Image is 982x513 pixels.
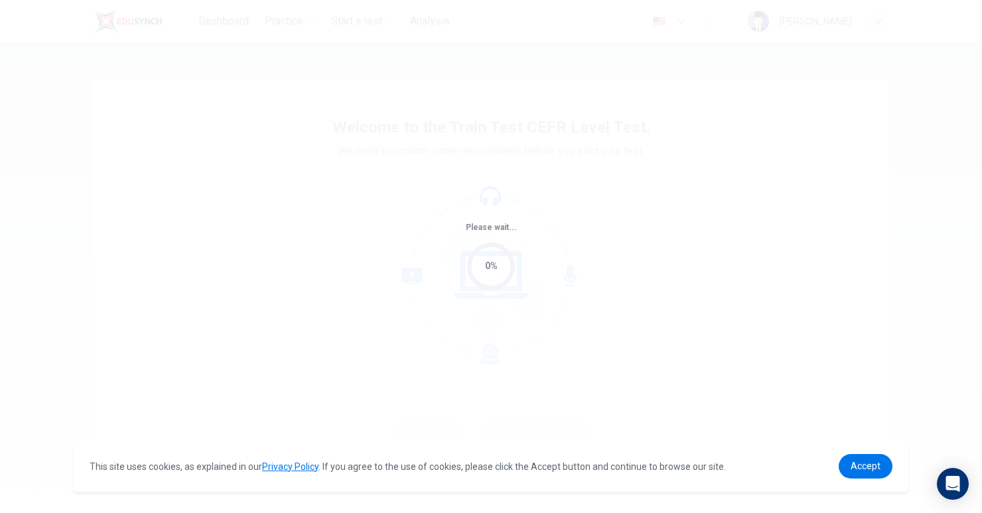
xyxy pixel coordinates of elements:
a: dismiss cookie message [839,454,892,479]
div: cookieconsent [74,441,908,492]
a: Privacy Policy [262,461,318,472]
div: 0% [485,258,498,274]
span: Please wait... [466,223,517,232]
span: Accept [851,461,880,471]
div: Open Intercom Messenger [937,468,969,500]
span: This site uses cookies, as explained in our . If you agree to the use of cookies, please click th... [90,461,726,472]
